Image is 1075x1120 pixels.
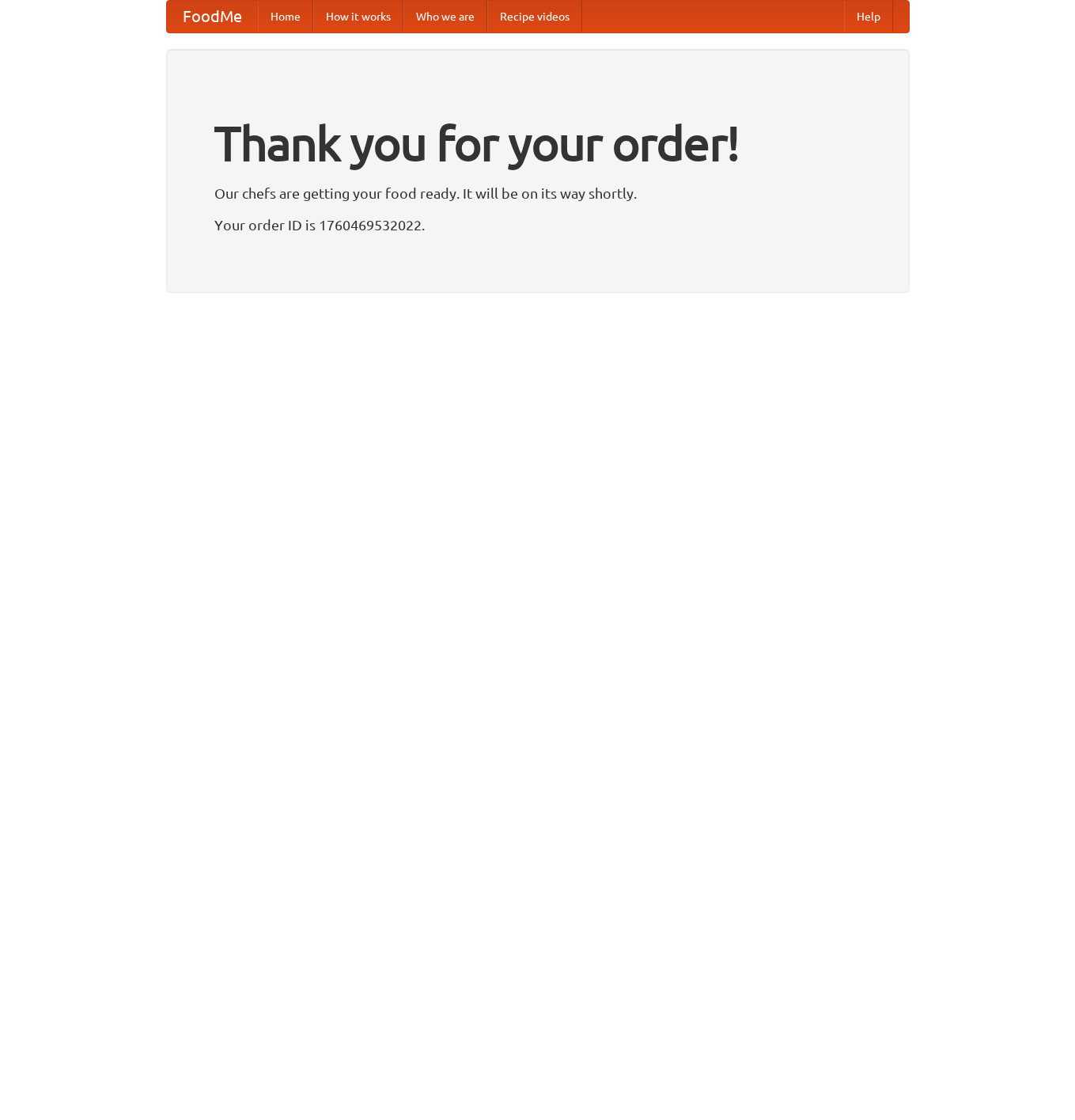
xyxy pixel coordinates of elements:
a: Help [844,1,893,32]
a: Recipe videos [487,1,582,32]
h1: Thank you for your order! [214,105,861,181]
p: Our chefs are getting your food ready. It will be on its way shortly. [214,181,861,205]
a: Home [258,1,313,32]
a: Who we are [403,1,487,32]
p: Your order ID is 1760469532022. [214,213,861,237]
a: FoodMe [167,1,258,32]
a: How it works [313,1,403,32]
